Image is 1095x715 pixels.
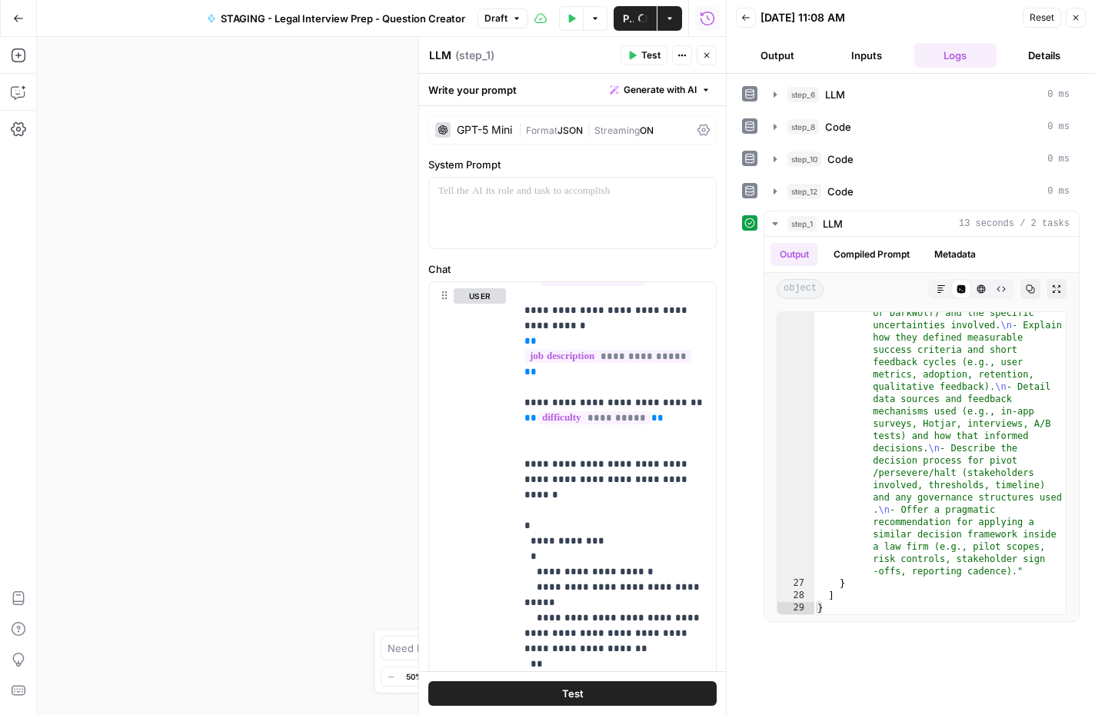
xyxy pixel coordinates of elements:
[1030,11,1054,25] span: Reset
[1047,152,1070,166] span: 0 ms
[406,670,423,683] span: 50%
[764,179,1079,204] button: 0 ms
[429,48,451,63] textarea: LLM
[1047,185,1070,198] span: 0 ms
[457,125,512,135] div: GPT-5 Mini
[787,216,817,231] span: step_1
[1047,120,1070,134] span: 0 ms
[777,590,814,602] div: 28
[825,119,851,135] span: Code
[640,125,654,136] span: ON
[428,261,717,277] label: Chat
[562,686,584,701] span: Test
[604,80,717,100] button: Generate with AI
[787,151,821,167] span: step_10
[1003,43,1086,68] button: Details
[624,83,697,97] span: Generate with AI
[221,11,465,26] span: STAGING - Legal Interview Prep - Question Creator
[787,184,821,199] span: step_12
[621,45,667,65] button: Test
[787,119,819,135] span: step_8
[914,43,997,68] button: Logs
[777,577,814,590] div: 27
[484,12,508,25] span: Draft
[764,237,1079,621] div: 13 seconds / 2 tasks
[825,43,908,68] button: Inputs
[827,151,854,167] span: Code
[641,48,661,62] span: Test
[764,147,1079,171] button: 0 ms
[764,211,1079,236] button: 13 seconds / 2 tasks
[827,184,854,199] span: Code
[777,270,814,577] div: 26
[1023,8,1061,28] button: Reset
[454,288,506,304] button: user
[823,216,843,231] span: LLM
[959,217,1070,231] span: 13 seconds / 2 tasks
[787,87,819,102] span: step_6
[777,602,814,614] div: 29
[1047,88,1070,101] span: 0 ms
[594,125,640,136] span: Streaming
[557,125,583,136] span: JSON
[777,279,824,299] span: object
[526,125,557,136] span: Format
[824,243,919,266] button: Compiled Prompt
[925,243,985,266] button: Metadata
[736,43,819,68] button: Output
[419,74,726,105] div: Write your prompt
[518,121,526,137] span: |
[825,87,845,102] span: LLM
[770,243,818,266] button: Output
[764,115,1079,139] button: 0 ms
[623,11,634,26] span: Publish
[764,82,1079,107] button: 0 ms
[478,8,528,28] button: Draft
[614,6,657,31] button: Publish
[198,6,474,31] button: STAGING - Legal Interview Prep - Question Creator
[583,121,594,137] span: |
[428,681,717,706] button: Test
[428,157,717,172] label: System Prompt
[455,48,494,63] span: ( step_1 )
